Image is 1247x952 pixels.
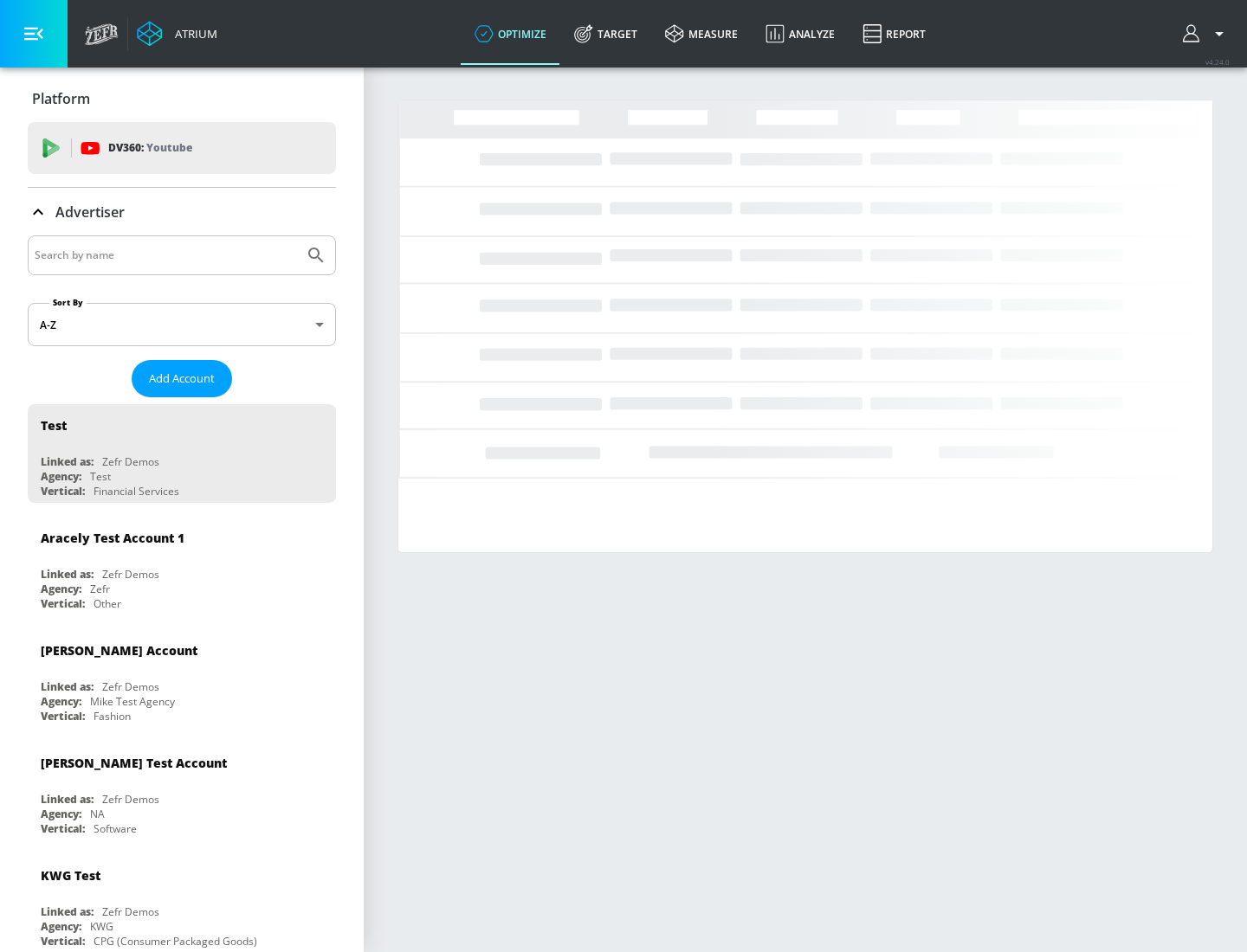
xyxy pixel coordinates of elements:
div: NA [90,807,105,821]
div: Software [94,821,137,836]
div: KWG Test [41,867,100,884]
div: Agency: [41,694,81,709]
div: Mike Test Agency [90,694,175,709]
div: Zefr Demos [102,792,159,807]
div: Zefr Demos [102,904,159,919]
a: Atrium [137,21,217,47]
a: measure [651,3,752,65]
div: CPG (Consumer Packaged Goods) [94,934,257,949]
div: Test [90,469,111,484]
div: Agency: [41,807,81,821]
div: [PERSON_NAME] Account [41,642,197,659]
div: TestLinked as:Zefr DemosAgency:TestVertical:Financial Services [28,404,336,503]
div: Agency: [41,919,81,934]
div: Aracely Test Account 1 [41,530,184,546]
div: Linked as: [41,567,94,582]
div: DV360: Youtube [28,122,336,174]
div: Linked as: [41,792,94,807]
div: Other [94,596,121,611]
div: KWG [90,919,113,934]
div: Vertical: [41,709,85,724]
div: Zefr Demos [102,679,159,694]
a: Report [849,3,940,65]
a: Analyze [752,3,849,65]
div: Linked as: [41,679,94,694]
div: Platform [28,74,336,123]
div: [PERSON_NAME] Test AccountLinked as:Zefr DemosAgency:NAVertical:Software [28,742,336,840]
p: Youtube [146,138,192,157]
p: DV360: [108,138,192,158]
p: Platform [32,89,90,108]
div: Zefr Demos [102,454,159,469]
div: Atrium [168,26,217,42]
div: Vertical: [41,934,85,949]
div: [PERSON_NAME] AccountLinked as:Zefr DemosAgency:Mike Test AgencyVertical:Fashion [28,629,336,728]
div: [PERSON_NAME] Test Account [41,755,227,771]
div: Aracely Test Account 1Linked as:Zefr DemosAgency:ZefrVertical:Other [28,517,336,615]
div: Linked as: [41,904,94,919]
div: Agency: [41,469,81,484]
input: Search by name [35,244,297,267]
button: Add Account [132,360,232,397]
span: Add Account [149,369,215,389]
div: Zefr [90,582,110,596]
div: Vertical: [41,821,85,836]
div: Linked as: [41,454,94,469]
div: Fashion [94,709,131,724]
a: Target [560,3,651,65]
div: Zefr Demos [102,567,159,582]
div: Advertiser [28,188,336,236]
label: Sort By [49,297,87,308]
div: Financial Services [94,484,179,499]
div: Test [41,417,67,434]
div: Vertical: [41,596,85,611]
div: Vertical: [41,484,85,499]
a: optimize [461,3,560,65]
span: v 4.24.0 [1205,57,1230,67]
p: Advertiser [55,203,125,222]
div: A-Z [28,303,336,346]
div: Agency: [41,582,81,596]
